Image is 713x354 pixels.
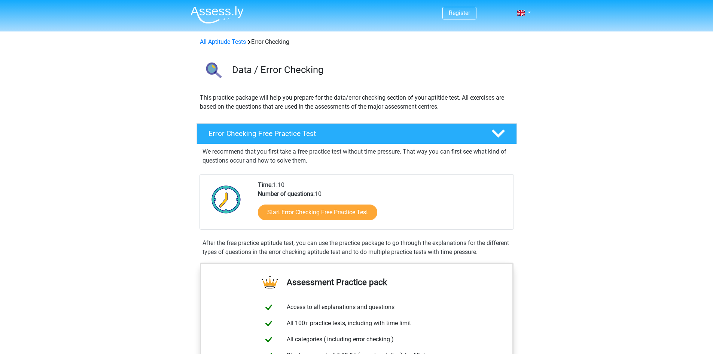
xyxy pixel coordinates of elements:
img: Assessly [191,6,244,24]
a: Start Error Checking Free Practice Test [258,205,377,220]
a: Error Checking Free Practice Test [194,123,520,144]
b: Number of questions: [258,190,315,197]
p: We recommend that you first take a free practice test without time pressure. That way you can fir... [202,147,511,165]
div: 1:10 10 [252,181,513,229]
b: Time: [258,181,273,188]
p: This practice package will help you prepare for the data/error checking section of your aptitide ... [200,93,514,111]
h3: Data / Error Checking [232,64,511,76]
h4: Error Checking Free Practice Test [208,129,479,138]
a: All Aptitude Tests [200,38,246,45]
div: Error Checking [197,37,517,46]
img: Clock [207,181,245,218]
a: Register [449,9,470,16]
div: After the free practice aptitude test, you can use the practice package to go through the explana... [199,239,514,257]
img: error checking [197,55,229,87]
